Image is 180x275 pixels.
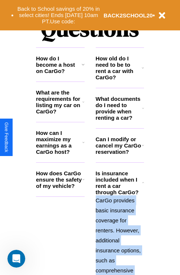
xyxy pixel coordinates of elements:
[96,96,143,121] h3: What documents do I need to provide when renting a car?
[96,55,142,80] h3: How old do I need to be to rent a car with CarGo?
[36,55,82,74] h3: How do I become a host on CarGo?
[36,89,82,115] h3: What are the requirements for listing my car on CarGo?
[7,250,25,268] iframe: Intercom live chat
[36,130,82,155] h3: How can I maximize my earnings as a CarGo host?
[14,4,104,27] button: Back to School savings of 20% in select cities! Ends [DATE] 10am PT.Use code:
[96,136,142,155] h3: Can I modify or cancel my CarGo reservation?
[36,170,82,189] h3: How does CarGo ensure the safety of my vehicle?
[4,122,9,152] div: Give Feedback
[104,12,153,19] b: BACK2SCHOOL20
[96,170,142,195] h3: Is insurance included when I rent a car through CarGo?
